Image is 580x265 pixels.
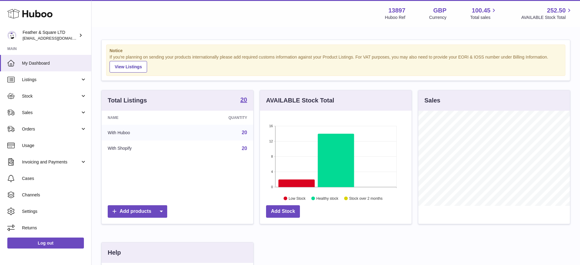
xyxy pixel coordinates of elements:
[22,192,87,198] span: Channels
[271,155,273,158] text: 8
[102,125,183,141] td: With Huboo
[102,141,183,156] td: With Shopify
[385,15,405,20] div: Huboo Ref
[22,209,87,214] span: Settings
[266,96,334,105] h3: AVAILABLE Stock Total
[429,15,447,20] div: Currency
[108,96,147,105] h3: Total Listings
[266,205,300,218] a: Add Stock
[424,96,440,105] h3: Sales
[22,225,87,231] span: Returns
[388,6,405,15] strong: 13897
[23,36,90,41] span: [EMAIL_ADDRESS][DOMAIN_NAME]
[110,48,562,54] strong: Notice
[22,159,80,165] span: Invoicing and Payments
[102,111,183,125] th: Name
[269,124,273,128] text: 16
[108,249,121,257] h3: Help
[22,110,80,116] span: Sales
[23,30,77,41] div: Feather & Square LTD
[470,6,497,20] a: 100.45 Total sales
[108,205,167,218] a: Add products
[22,77,80,83] span: Listings
[110,54,562,73] div: If you're planning on sending your products internationally please add required customs informati...
[472,6,490,15] span: 100.45
[547,6,566,15] span: 252.50
[349,196,382,200] text: Stock over 2 months
[470,15,497,20] span: Total sales
[22,93,80,99] span: Stock
[433,6,446,15] strong: GBP
[242,146,247,151] a: 20
[183,111,253,125] th: Quantity
[271,170,273,174] text: 4
[289,196,306,200] text: Low Stock
[240,97,247,104] a: 20
[521,6,573,20] a: 252.50 AVAILABLE Stock Total
[316,196,339,200] text: Healthy stock
[22,143,87,149] span: Usage
[269,139,273,143] text: 12
[7,31,16,40] img: feathernsquare@gmail.com
[22,176,87,181] span: Cases
[110,61,147,73] a: View Listings
[271,185,273,189] text: 0
[521,15,573,20] span: AVAILABLE Stock Total
[242,130,247,135] a: 20
[22,126,80,132] span: Orders
[7,238,84,249] a: Log out
[22,60,87,66] span: My Dashboard
[240,97,247,103] strong: 20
